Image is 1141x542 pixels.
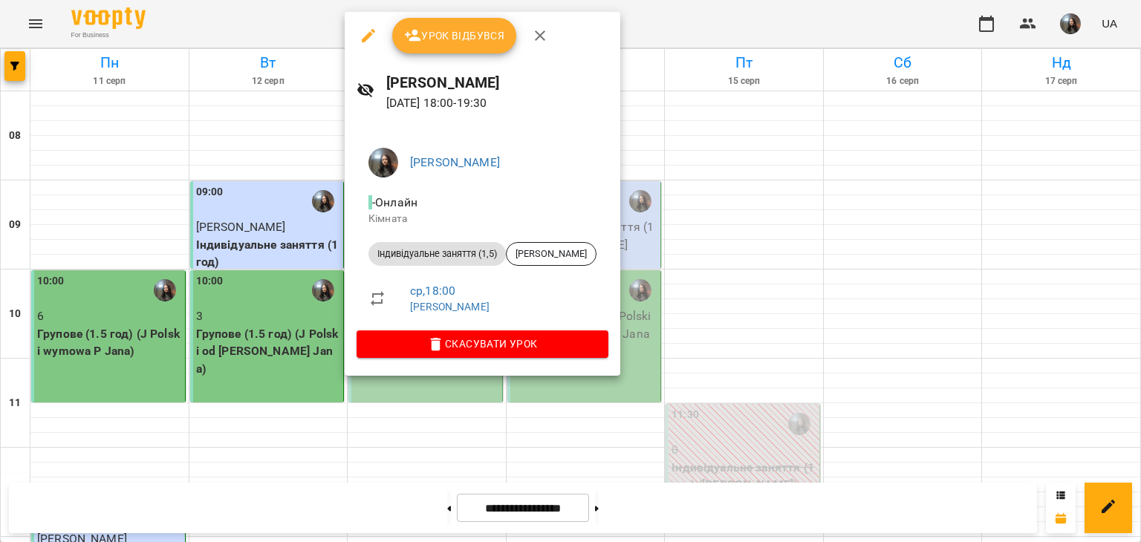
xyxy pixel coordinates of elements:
span: Урок відбувся [404,27,505,45]
span: [PERSON_NAME] [507,247,596,261]
button: Скасувати Урок [357,330,608,357]
a: ср , 18:00 [410,284,455,298]
a: [PERSON_NAME] [410,301,490,313]
img: 3223da47ea16ff58329dec54ac365d5d.JPG [368,148,398,177]
span: Скасувати Урок [368,335,596,353]
p: Кімната [368,212,596,226]
a: [PERSON_NAME] [410,155,500,169]
div: [PERSON_NAME] [506,242,596,266]
h6: [PERSON_NAME] [386,71,608,94]
button: Урок відбувся [392,18,517,53]
span: Індивідуальне заняття (1,5) [368,247,506,261]
span: - Онлайн [368,195,420,209]
p: [DATE] 18:00 - 19:30 [386,94,608,112]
